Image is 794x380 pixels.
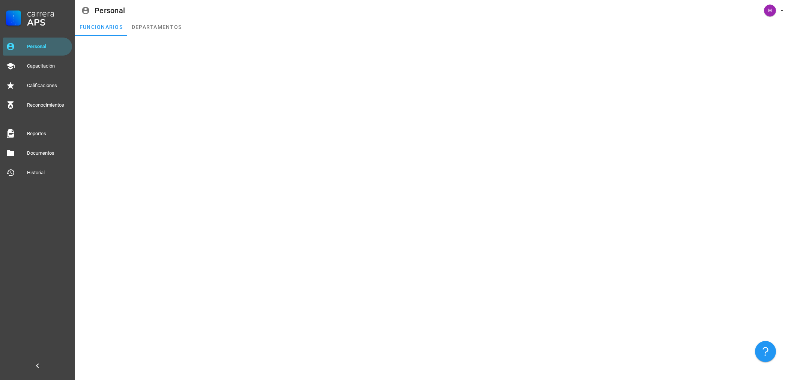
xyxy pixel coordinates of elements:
a: Historial [3,164,72,182]
div: Documentos [27,150,69,156]
div: Calificaciones [27,83,69,89]
div: avatar [764,5,776,17]
a: departamentos [127,18,186,36]
a: Reportes [3,125,72,143]
div: Capacitación [27,63,69,69]
div: Reportes [27,131,69,137]
div: Reconocimientos [27,102,69,108]
div: Personal [27,44,69,50]
div: Personal [95,6,125,15]
a: Personal [3,38,72,56]
div: Carrera [27,9,69,18]
div: APS [27,18,69,27]
a: funcionarios [75,18,127,36]
button: avatar [759,4,788,17]
div: Historial [27,170,69,176]
a: Calificaciones [3,77,72,95]
a: Documentos [3,144,72,162]
a: Reconocimientos [3,96,72,114]
a: Capacitación [3,57,72,75]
